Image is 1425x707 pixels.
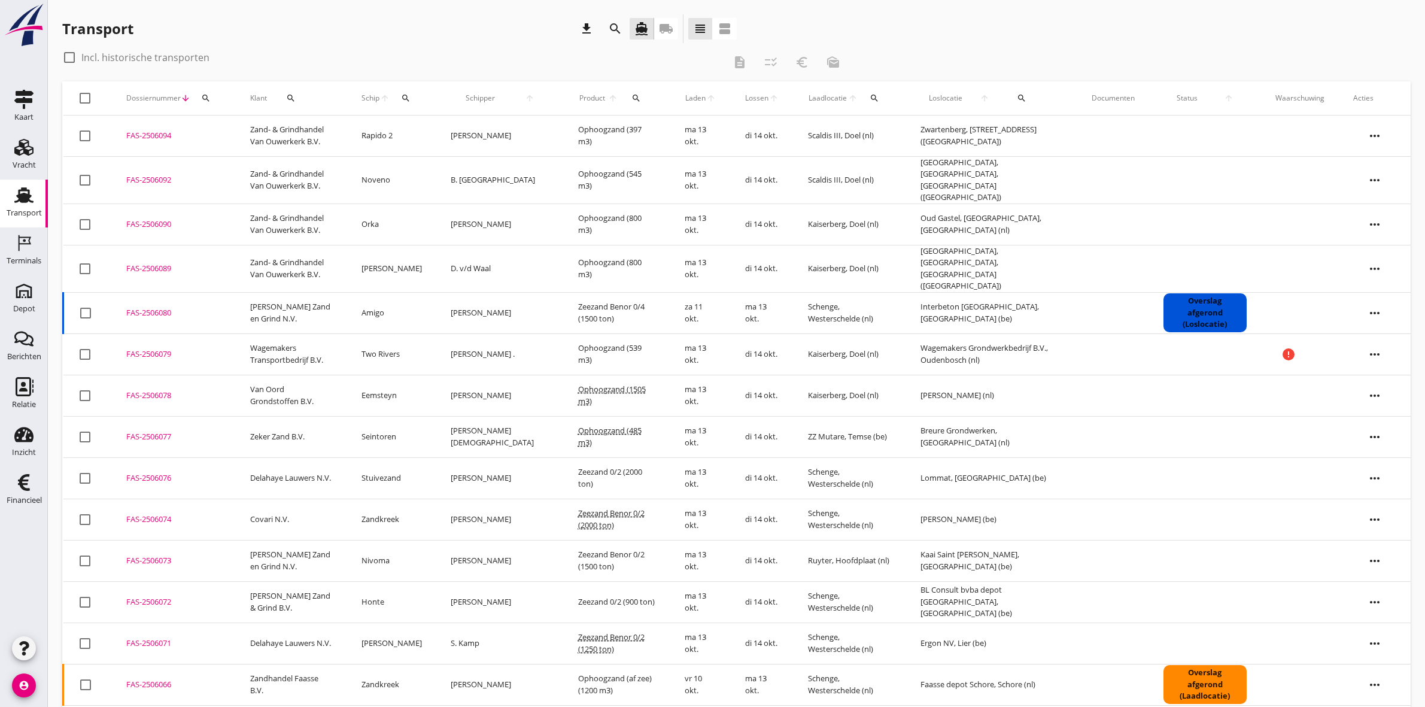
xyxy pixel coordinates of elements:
i: arrow_upward [769,93,779,103]
div: Berichten [7,353,41,360]
td: Scaldis III, Doel (nl) [794,116,907,157]
td: di 14 okt. [731,333,794,375]
div: Depot [13,305,35,312]
td: ma 13 okt. [670,457,731,499]
i: search [286,93,296,103]
td: Schenge, Westerschelde (nl) [794,457,907,499]
i: search [870,93,879,103]
td: Eemsteyn [347,375,436,416]
td: di 14 okt. [731,581,794,623]
td: Ophoogzand (800 m3) [564,245,670,292]
div: FAS-2506078 [126,390,221,402]
div: Terminals [7,257,41,265]
td: Schenge, Westerschelde (nl) [794,623,907,664]
i: more_horiz [1358,296,1391,330]
td: ma 13 okt. [670,416,731,457]
span: Dossiernummer [126,93,181,104]
td: vr 10 okt. [670,664,731,705]
span: Schipper [451,93,510,104]
td: Noveno [347,156,436,204]
i: arrow_upward [607,93,619,103]
td: ma 13 okt. [731,292,794,333]
td: Zand- & Grindhandel Van Ouwerkerk B.V. [236,156,347,204]
td: Interbeton [GEOGRAPHIC_DATA], [GEOGRAPHIC_DATA] (be) [906,292,1077,333]
i: more_horiz [1358,163,1391,197]
i: search [1017,93,1026,103]
td: Seintoren [347,416,436,457]
i: search [608,22,622,36]
span: Laden [685,93,706,104]
td: di 14 okt. [731,540,794,581]
td: Lommat, [GEOGRAPHIC_DATA] (be) [906,457,1077,499]
td: za 11 okt. [670,292,731,333]
td: Oud Gastel, [GEOGRAPHIC_DATA], [GEOGRAPHIC_DATA] (nl) [906,204,1077,245]
i: arrow_upward [379,93,390,103]
td: di 14 okt. [731,375,794,416]
td: [PERSON_NAME] . [436,333,564,375]
i: more_horiz [1358,119,1391,153]
i: more_horiz [1358,544,1391,578]
div: FAS-2506071 [126,638,221,650]
td: di 14 okt. [731,416,794,457]
td: Orka [347,204,436,245]
td: Kaiserberg, Doel (nl) [794,245,907,292]
td: Nivoma [347,540,436,581]
td: [PERSON_NAME] [436,499,564,540]
td: Zand- & Grindhandel Van Ouwerkerk B.V. [236,116,347,157]
div: Documenten [1092,93,1135,104]
td: Scaldis III, Doel (nl) [794,156,907,204]
div: FAS-2506072 [126,596,221,608]
div: FAS-2506079 [126,348,221,360]
td: Kaiserberg, Doel (nl) [794,204,907,245]
i: more_horiz [1358,338,1391,371]
span: Lossen [745,93,769,104]
i: more_horiz [1358,379,1391,412]
div: FAS-2506073 [126,555,221,567]
td: BL Consult bvba depot [GEOGRAPHIC_DATA], [GEOGRAPHIC_DATA] (be) [906,581,1077,623]
td: Zandkreek [347,664,436,705]
td: [PERSON_NAME] Zand en Grind N.V. [236,292,347,333]
i: search [201,93,211,103]
i: directions_boat [634,22,649,36]
td: Ergon NV, Lier (be) [906,623,1077,664]
td: Zeker Zand B.V. [236,416,347,457]
i: download [579,22,594,36]
td: Ophoogzand (af zee) (1200 m3) [564,664,670,705]
label: Incl. historische transporten [81,51,209,63]
td: [PERSON_NAME] [436,581,564,623]
td: Zeezand Benor 0/4 (1500 ton) [564,292,670,333]
div: FAS-2506094 [126,130,221,142]
td: ma 13 okt. [670,581,731,623]
td: Van Oord Grondstoffen B.V. [236,375,347,416]
td: [PERSON_NAME] [436,457,564,499]
span: Laadlocatie [808,93,847,104]
td: S. Kamp [436,623,564,664]
div: FAS-2506077 [126,431,221,443]
td: ma 13 okt. [670,623,731,664]
span: Schip [361,93,380,104]
div: Transport [7,209,42,217]
span: Zeezand Benor 0/2 (1250 ton) [578,632,645,654]
td: ma 13 okt. [670,540,731,581]
span: Zeezand Benor 0/2 (2000 ton) [578,508,645,530]
td: Zandhandel Faasse B.V. [236,664,347,705]
div: Vracht [13,161,36,169]
td: di 14 okt. [731,204,794,245]
td: ma 13 okt. [670,204,731,245]
td: ma 13 okt. [670,245,731,292]
i: more_horiz [1358,503,1391,536]
td: Covari N.V. [236,499,347,540]
div: Transport [62,19,133,38]
i: more_horiz [1358,462,1391,495]
td: Schenge, Westerschelde (nl) [794,292,907,333]
td: Ophoogzand (545 m3) [564,156,670,204]
i: search [401,93,411,103]
td: [PERSON_NAME] [436,204,564,245]
td: di 14 okt. [731,623,794,664]
td: Zeezand 0/2 (900 ton) [564,581,670,623]
div: FAS-2506092 [126,174,221,186]
td: Wagemakers Grondwerkbedrijf B.V., Oudenbosch (nl) [906,333,1077,375]
span: Product [578,93,607,104]
i: arrow_upward [847,93,858,103]
i: more_horiz [1358,252,1391,286]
